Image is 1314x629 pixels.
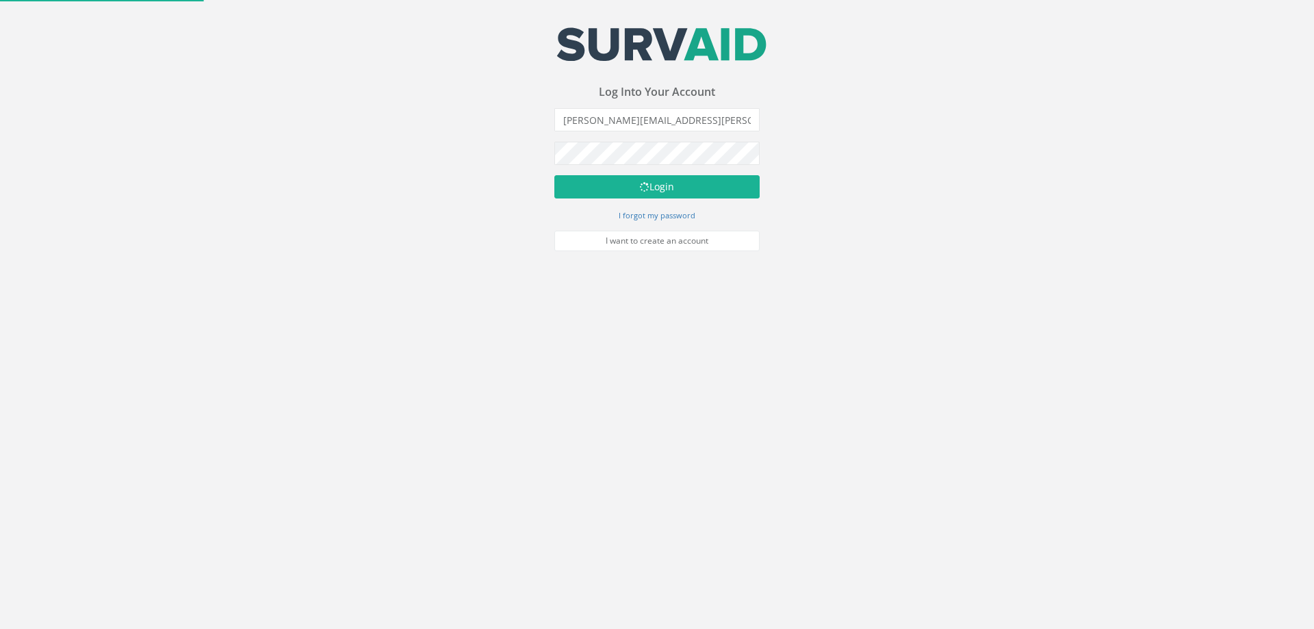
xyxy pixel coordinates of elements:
small: I forgot my password [619,210,695,220]
button: Login [554,175,760,198]
a: I forgot my password [619,209,695,221]
a: I want to create an account [554,231,760,251]
input: Email [554,108,760,131]
h3: Log Into Your Account [554,86,760,99]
